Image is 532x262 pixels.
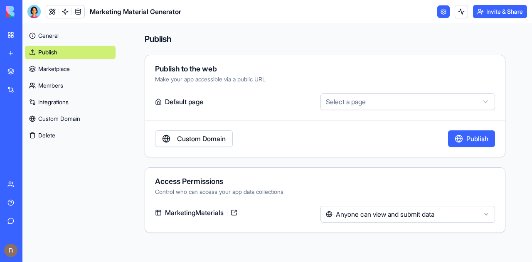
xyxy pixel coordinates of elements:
[25,79,116,92] a: Members
[155,130,233,147] a: Custom Domain
[162,208,227,218] span: MarketingMaterials
[4,244,17,257] img: ACg8ocKGjMmNX7SB0bXdn6W3MRy06geVgqMF4MFGkdwaUqGSGq_BEA=s96-c
[155,93,317,110] label: Default page
[25,129,116,142] button: Delete
[25,112,116,125] a: Custom Domain
[473,5,527,18] button: Invite & Share
[90,7,181,17] span: Marketing Material Generator
[25,46,116,59] a: Publish
[6,6,57,17] img: logo
[25,95,116,109] a: Integrations
[25,62,116,76] a: Marketplace
[448,130,495,147] button: Publish
[155,75,495,83] div: Make your app accessible via a public URL
[155,178,495,185] div: Access Permissions
[155,65,495,73] div: Publish to the web
[145,33,505,45] h4: Publish
[25,29,116,42] a: General
[155,188,495,196] div: Control who can access your app data collections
